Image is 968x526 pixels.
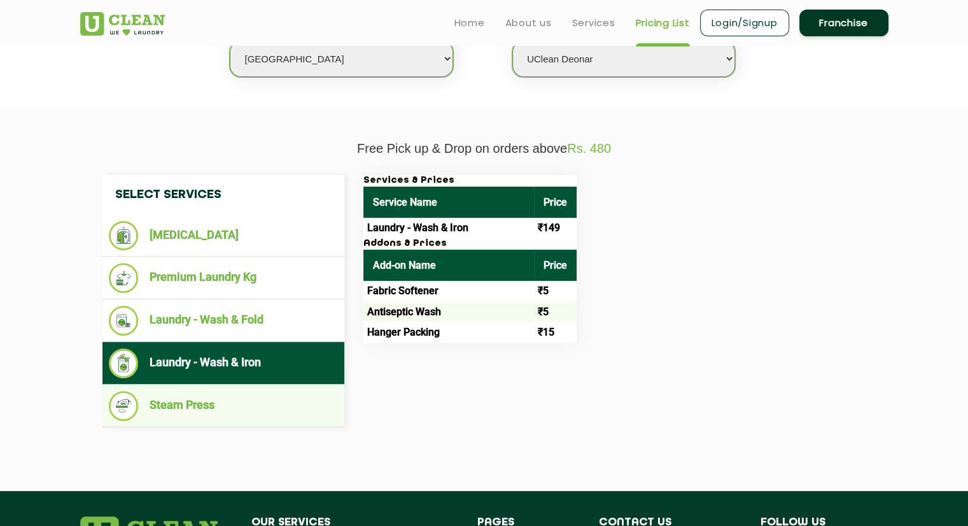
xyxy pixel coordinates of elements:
[534,250,577,281] th: Price
[454,15,485,31] a: Home
[109,391,338,421] li: Steam Press
[363,301,534,322] td: Antiseptic Wash
[700,10,789,36] a: Login/Signup
[80,141,888,156] p: Free Pick up & Drop on orders above
[109,263,338,293] li: Premium Laundry Kg
[109,221,338,250] li: [MEDICAL_DATA]
[363,250,534,281] th: Add-on Name
[109,348,139,378] img: Laundry - Wash & Iron
[534,281,577,301] td: ₹5
[534,187,577,218] th: Price
[109,306,338,336] li: Laundry - Wash & Fold
[534,322,577,342] td: ₹15
[109,348,338,378] li: Laundry - Wash & Iron
[363,187,534,218] th: Service Name
[636,15,690,31] a: Pricing List
[363,238,577,250] h3: Addons & Prices
[109,306,139,336] img: Laundry - Wash & Fold
[109,391,139,421] img: Steam Press
[109,263,139,293] img: Premium Laundry Kg
[109,221,139,250] img: Dry Cleaning
[534,301,577,322] td: ₹5
[102,175,344,215] h4: Select Services
[534,218,577,238] td: ₹149
[363,175,577,187] h3: Services & Prices
[505,15,552,31] a: About us
[572,15,615,31] a: Services
[363,281,534,301] td: Fabric Softener
[363,218,534,238] td: Laundry - Wash & Iron
[80,12,165,36] img: UClean Laundry and Dry Cleaning
[363,322,534,342] td: Hanger Packing
[567,141,611,155] span: Rs. 480
[799,10,888,36] a: Franchise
